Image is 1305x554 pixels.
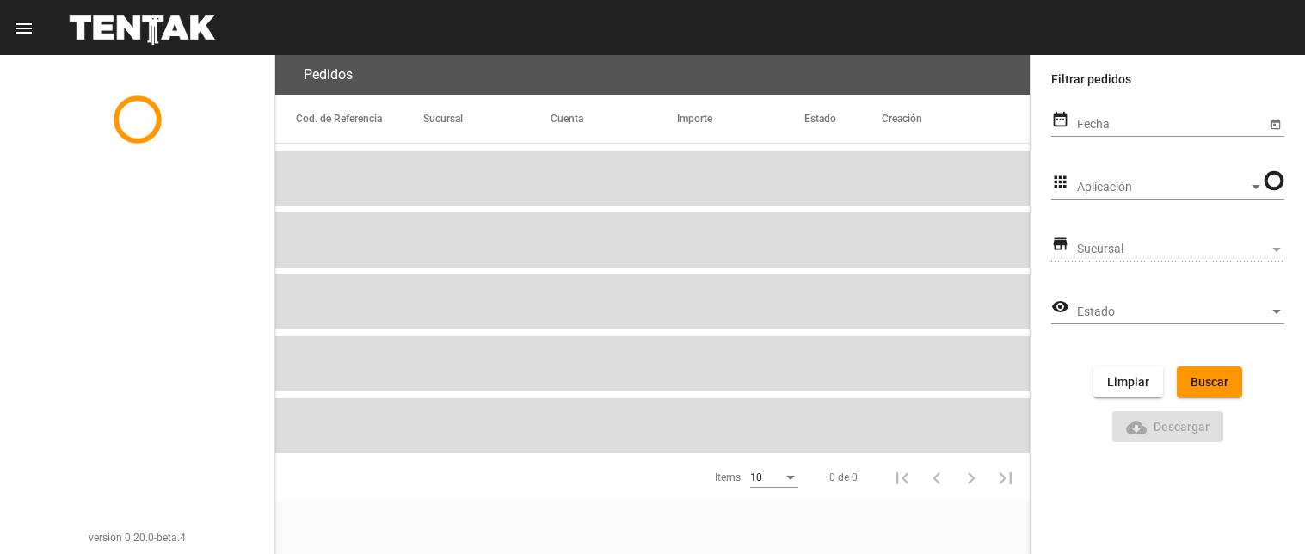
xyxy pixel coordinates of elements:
[804,95,882,143] mat-header-cell: Estado
[1077,181,1264,194] mat-select: Aplicación
[1077,305,1269,319] span: Estado
[954,460,988,495] button: Siguiente
[1266,114,1284,132] button: Open calendar
[1112,411,1224,442] button: Descargar ReporteDescargar
[1051,297,1069,317] mat-icon: visibility
[1051,234,1069,255] mat-icon: store
[1077,305,1284,319] mat-select: Estado
[750,471,762,483] span: 10
[551,95,678,143] mat-header-cell: Cuenta
[1077,243,1269,256] span: Sucursal
[14,18,34,39] mat-icon: menu
[988,460,1023,495] button: Última
[1126,420,1210,434] span: Descargar
[750,472,798,484] mat-select: Items:
[1077,181,1248,194] span: Aplicación
[882,95,1030,143] mat-header-cell: Creación
[920,460,954,495] button: Anterior
[304,63,353,87] h3: Pedidos
[275,95,423,143] mat-header-cell: Cod. de Referencia
[715,469,743,486] div: Items:
[885,460,920,495] button: Primera
[1126,417,1147,438] mat-icon: Descargar Reporte
[1077,118,1266,132] input: Fecha
[1051,69,1284,89] label: Filtrar pedidos
[1051,109,1069,130] mat-icon: date_range
[829,469,858,486] div: 0 de 0
[1093,366,1163,397] button: Limpiar
[1177,366,1242,397] button: Buscar
[1077,243,1284,256] mat-select: Sucursal
[1051,172,1069,193] mat-icon: apps
[1107,375,1149,389] span: Limpiar
[275,55,1030,95] flou-section-header: Pedidos
[1191,375,1228,389] span: Buscar
[677,95,804,143] mat-header-cell: Importe
[14,529,261,546] div: version 0.20.0-beta.4
[423,95,551,143] mat-header-cell: Sucursal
